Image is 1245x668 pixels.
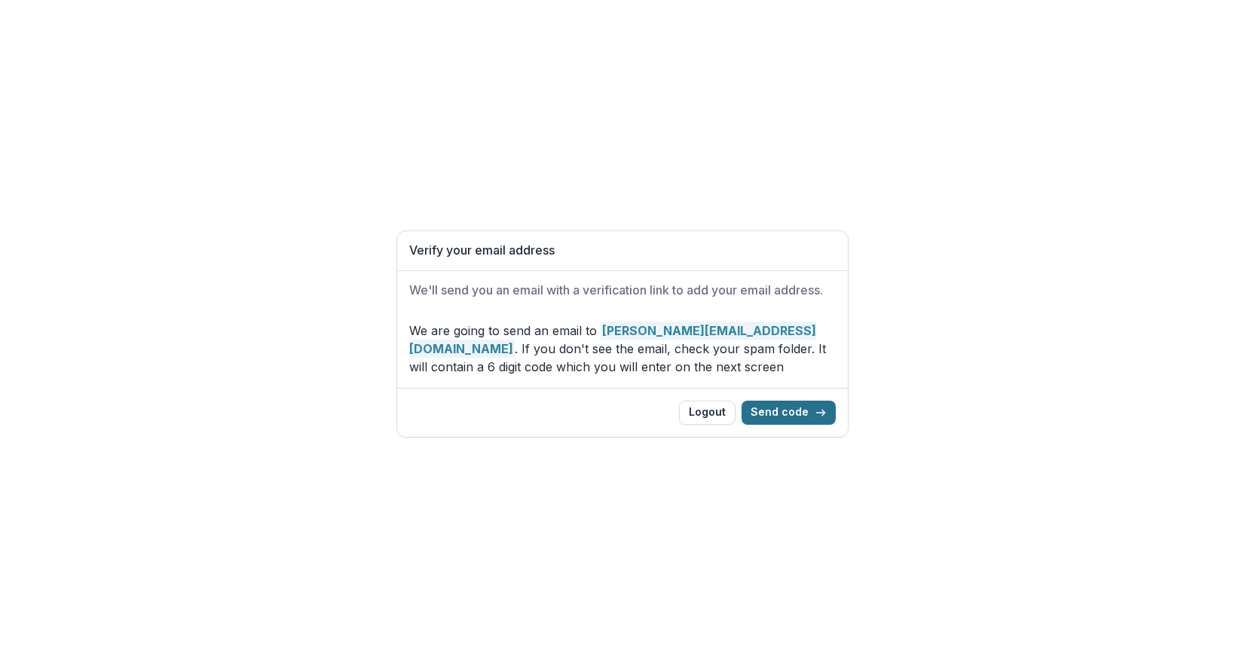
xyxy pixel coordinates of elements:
h1: Verify your email address [409,243,836,258]
button: Send code [742,401,836,425]
strong: [PERSON_NAME][EMAIL_ADDRESS][DOMAIN_NAME] [409,322,816,358]
h2: We'll send you an email with a verification link to add your email address. [409,283,836,297]
p: We are going to send an email to . If you don't see the email, check your spam folder. It will co... [409,322,836,376]
button: Logout [679,401,736,425]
